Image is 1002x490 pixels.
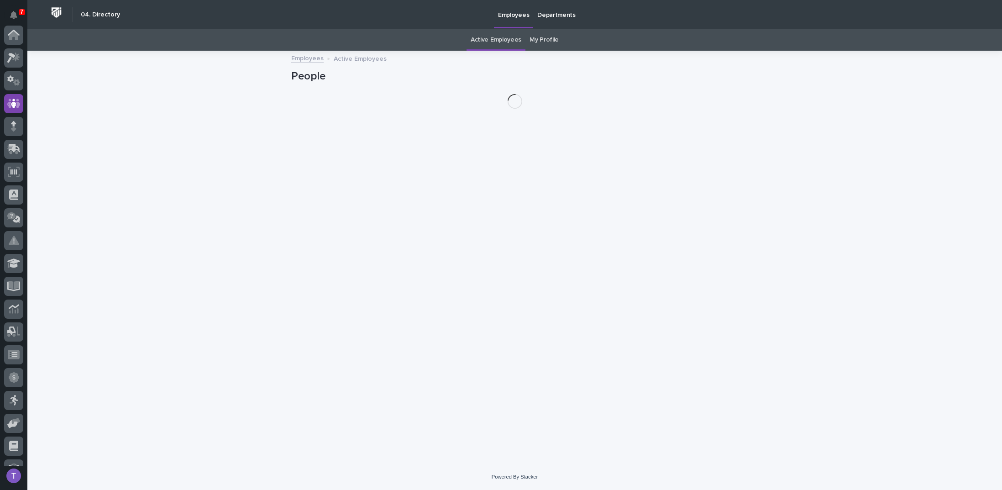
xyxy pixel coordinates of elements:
[48,4,65,21] img: Workspace Logo
[492,474,538,479] a: Powered By Stacker
[4,5,23,25] button: Notifications
[334,53,387,63] p: Active Employees
[471,29,521,51] a: Active Employees
[4,466,23,485] button: users-avatar
[81,11,120,19] h2: 04. Directory
[11,11,23,26] div: Notifications7
[530,29,559,51] a: My Profile
[291,53,324,63] a: Employees
[20,9,23,15] p: 7
[291,70,739,83] h1: People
